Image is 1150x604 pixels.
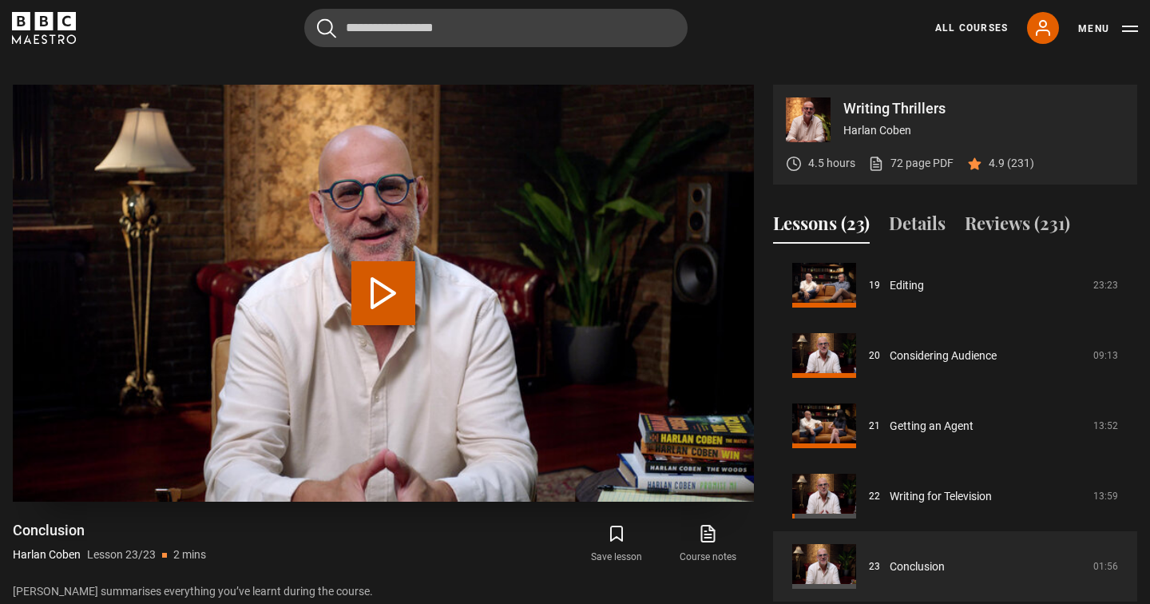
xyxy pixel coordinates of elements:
a: Considering Audience [890,348,997,364]
button: Toggle navigation [1078,21,1138,37]
p: Harlan Coben [13,546,81,563]
video-js: Video Player [13,85,754,502]
a: 72 page PDF [868,155,954,172]
button: Play Lesson Conclusion [351,261,415,325]
a: Writing for Television [890,488,992,505]
p: Lesson 23/23 [87,546,156,563]
h1: Conclusion [13,521,206,540]
p: Harlan Coben [843,122,1124,139]
a: Conclusion [890,558,945,575]
svg: BBC Maestro [12,12,76,44]
a: Editing [890,277,924,294]
button: Lessons (23) [773,210,870,244]
p: 4.5 hours [808,155,855,172]
p: Writing Thrillers [843,101,1124,116]
a: Course notes [663,521,754,567]
input: Search [304,9,688,47]
a: All Courses [935,21,1008,35]
p: 2 mins [173,546,206,563]
button: Details [889,210,946,244]
button: Reviews (231) [965,210,1070,244]
button: Save lesson [571,521,662,567]
button: Submit the search query [317,18,336,38]
p: 4.9 (231) [989,155,1034,172]
p: [PERSON_NAME] summarises everything you’ve learnt during the course. [13,583,754,600]
a: Getting an Agent [890,418,974,435]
